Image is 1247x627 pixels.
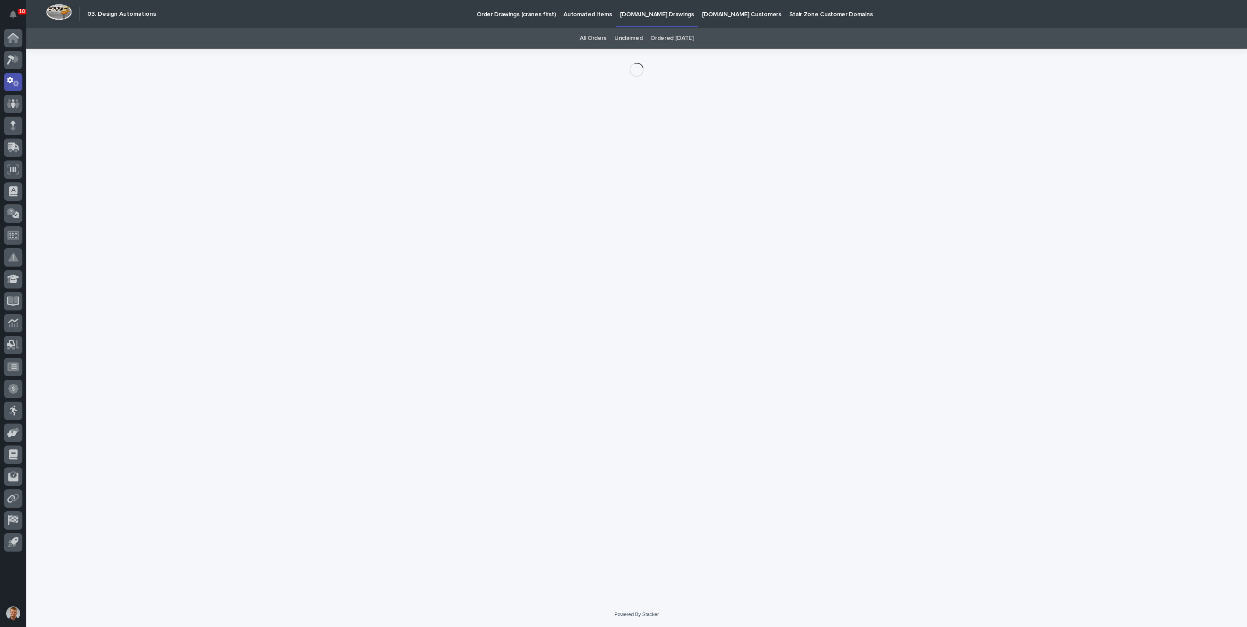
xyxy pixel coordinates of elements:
[46,4,72,20] img: Workspace Logo
[19,8,25,14] p: 10
[87,11,156,18] h2: 03. Design Automations
[580,28,606,49] a: All Orders
[4,604,22,623] button: users-avatar
[4,5,22,24] button: Notifications
[614,28,642,49] a: Unclaimed
[11,11,22,25] div: Notifications10
[650,28,694,49] a: Ordered [DATE]
[614,612,659,617] a: Powered By Stacker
